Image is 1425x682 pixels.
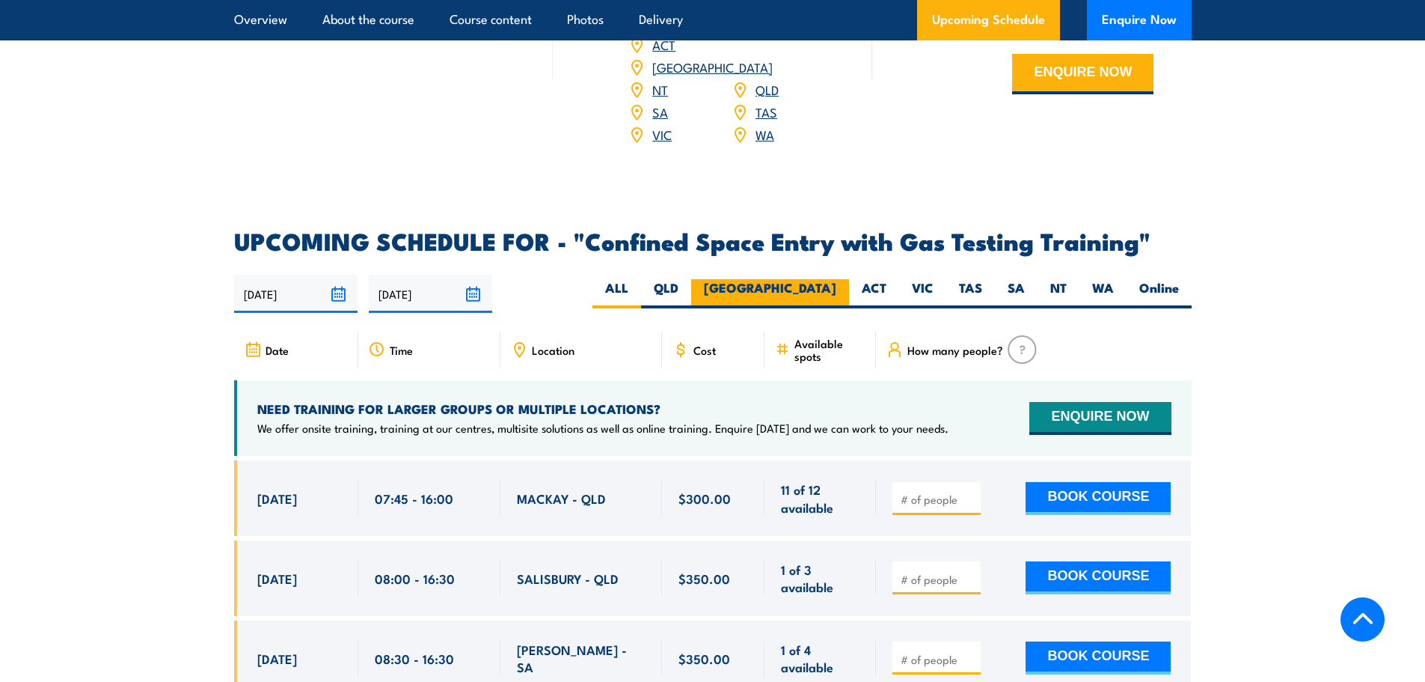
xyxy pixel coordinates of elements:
span: $350.00 [678,570,730,587]
button: ENQUIRE NOW [1029,402,1171,435]
span: [DATE] [257,490,297,507]
a: NT [652,80,668,98]
a: [GEOGRAPHIC_DATA] [652,58,773,76]
label: [GEOGRAPHIC_DATA] [691,279,849,308]
h2: UPCOMING SCHEDULE FOR - "Confined Space Entry with Gas Testing Training" [234,230,1192,251]
span: 08:30 - 16:30 [375,650,454,667]
span: SALISBURY - QLD [517,570,619,587]
label: Online [1127,279,1192,308]
p: We offer onsite training, training at our centres, multisite solutions as well as online training... [257,421,949,436]
input: # of people [901,652,975,667]
button: ENQUIRE NOW [1012,54,1153,94]
span: Date [266,344,289,356]
span: MACKAY - QLD [517,490,606,507]
span: [PERSON_NAME] - SA [517,641,646,676]
label: ACT [849,279,899,308]
span: [DATE] [257,650,297,667]
a: TAS [756,103,777,121]
label: ALL [592,279,641,308]
input: # of people [901,572,975,587]
span: 11 of 12 available [781,481,859,516]
label: TAS [946,279,995,308]
span: Cost [693,344,716,356]
button: BOOK COURSE [1026,482,1171,515]
button: BOOK COURSE [1026,642,1171,675]
span: $350.00 [678,650,730,667]
span: How many people? [907,344,1003,356]
span: 1 of 4 available [781,641,859,676]
label: QLD [641,279,691,308]
span: 07:45 - 16:00 [375,490,453,507]
span: Location [532,344,574,356]
span: $300.00 [678,490,731,507]
a: ACT [652,35,675,53]
h4: NEED TRAINING FOR LARGER GROUPS OR MULTIPLE LOCATIONS? [257,401,949,417]
span: [DATE] [257,570,297,587]
input: # of people [901,492,975,507]
button: BOOK COURSE [1026,561,1171,594]
a: QLD [756,80,779,98]
a: SA [652,103,668,121]
span: Time [390,344,413,356]
label: SA [995,279,1038,308]
a: WA [756,125,774,143]
label: NT [1038,279,1079,308]
span: Available spots [794,337,865,362]
label: WA [1079,279,1127,308]
a: VIC [652,125,672,143]
input: From date [234,275,358,313]
span: 1 of 3 available [781,561,859,596]
input: To date [369,275,492,313]
span: 08:00 - 16:30 [375,570,455,587]
label: VIC [899,279,946,308]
